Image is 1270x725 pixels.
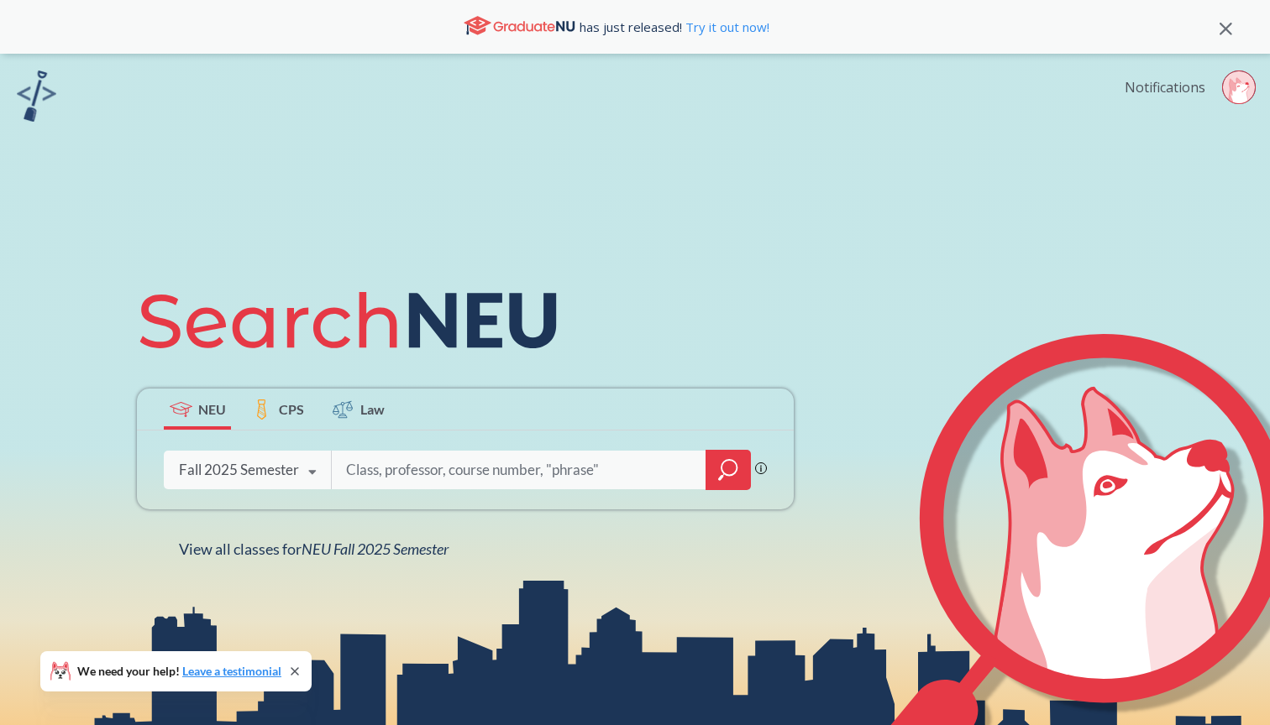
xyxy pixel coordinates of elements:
a: Leave a testimonial [182,664,281,678]
input: Class, professor, course number, "phrase" [344,452,694,488]
div: magnifying glass [706,450,751,490]
span: NEU [198,399,226,419]
img: sandbox logo [17,70,56,122]
span: CPS [279,399,304,419]
span: has just released! [580,18,769,36]
svg: magnifying glass [718,458,738,482]
a: Try it out now! [682,18,769,35]
span: NEU Fall 2025 Semester [302,540,449,558]
span: View all classes for [179,540,449,558]
a: Notifications [1125,78,1205,96]
a: sandbox logo [17,70,56,127]
div: Fall 2025 Semester [179,461,299,479]
span: We need your help! [77,665,281,677]
span: Law [360,399,385,419]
